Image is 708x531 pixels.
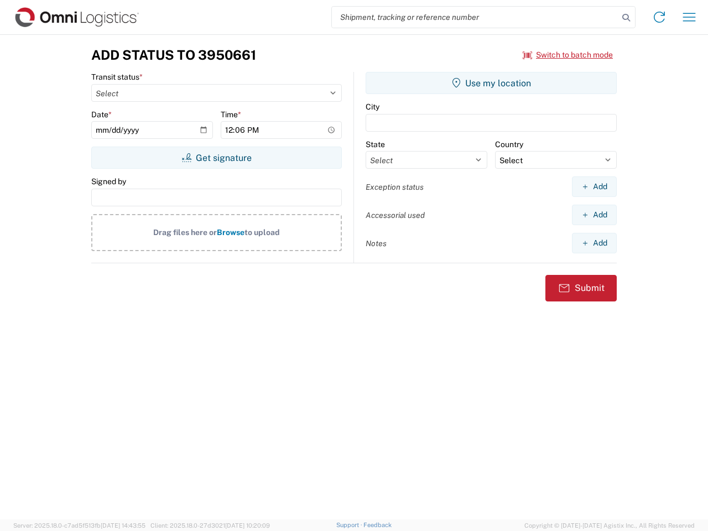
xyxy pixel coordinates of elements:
[91,47,256,63] h3: Add Status to 3950661
[366,72,617,94] button: Use my location
[91,72,143,82] label: Transit status
[572,205,617,225] button: Add
[221,110,241,119] label: Time
[225,522,270,529] span: [DATE] 10:20:09
[523,46,613,64] button: Switch to batch mode
[572,233,617,253] button: Add
[91,110,112,119] label: Date
[366,238,387,248] label: Notes
[91,147,342,169] button: Get signature
[495,139,523,149] label: Country
[366,182,424,192] label: Exception status
[366,139,385,149] label: State
[244,228,280,237] span: to upload
[363,522,392,528] a: Feedback
[336,522,364,528] a: Support
[366,102,379,112] label: City
[572,176,617,197] button: Add
[366,210,425,220] label: Accessorial used
[217,228,244,237] span: Browse
[150,522,270,529] span: Client: 2025.18.0-27d3021
[332,7,618,28] input: Shipment, tracking or reference number
[13,522,145,529] span: Server: 2025.18.0-c7ad5f513fb
[524,520,695,530] span: Copyright © [DATE]-[DATE] Agistix Inc., All Rights Reserved
[545,275,617,301] button: Submit
[91,176,126,186] label: Signed by
[153,228,217,237] span: Drag files here or
[101,522,145,529] span: [DATE] 14:43:55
